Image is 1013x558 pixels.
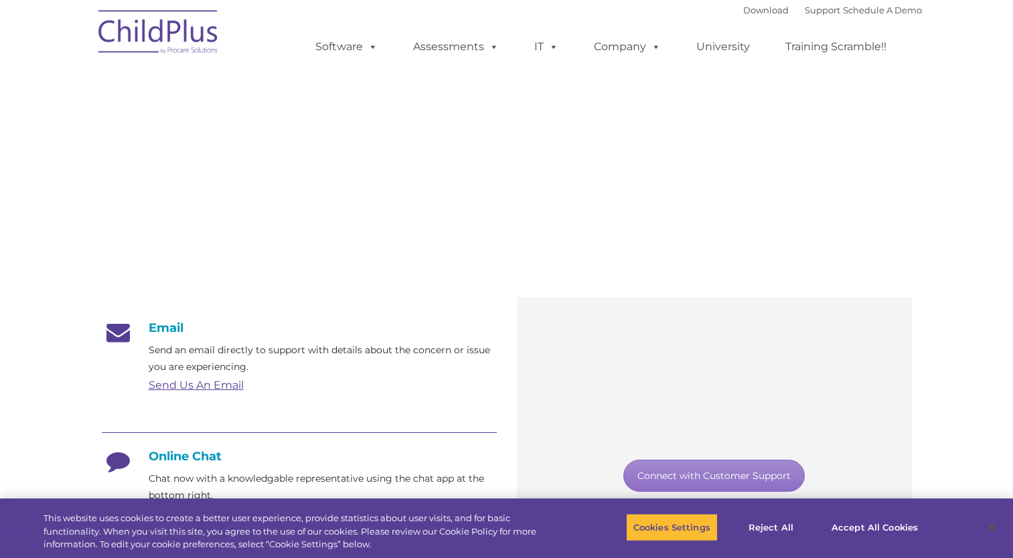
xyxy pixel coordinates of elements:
h4: Online Chat [102,449,497,464]
a: Support [805,5,840,15]
a: University [683,33,763,60]
a: Training Scramble!! [772,33,900,60]
a: Schedule A Demo [843,5,922,15]
h4: Email [102,320,497,335]
button: Cookies Settings [626,513,718,541]
img: ChildPlus by Procare Solutions [92,1,226,68]
p: Send an email directly to support with details about the concern or issue you are experiencing. [149,342,497,375]
a: Download [743,5,789,15]
button: Accept All Cookies [824,513,925,541]
a: Assessments [400,33,512,60]
font: | [743,5,922,15]
a: Company [580,33,674,60]
a: Connect with Customer Support [623,460,805,492]
a: IT [521,33,572,60]
a: Software [302,33,391,60]
div: This website uses cookies to create a better user experience, provide statistics about user visit... [44,512,557,551]
p: Chat now with a knowledgable representative using the chat app at the bottom right. [149,470,497,504]
button: Reject All [729,513,813,541]
a: Send Us An Email [149,379,244,391]
button: Close [977,513,1006,542]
